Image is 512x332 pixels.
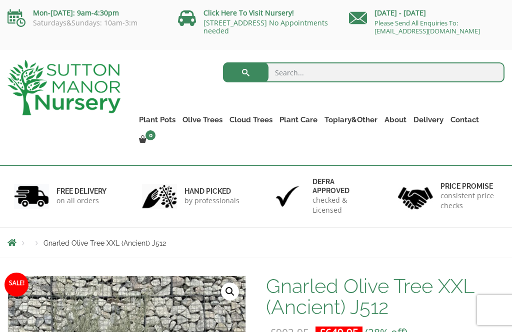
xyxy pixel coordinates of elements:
a: Please Send All Enquiries To: [EMAIL_ADDRESS][DOMAIN_NAME] [374,18,480,35]
h6: Price promise [440,182,498,191]
p: Mon-[DATE]: 9am-4:30pm [7,7,163,19]
a: About [381,113,410,127]
a: View full-screen image gallery [221,283,239,301]
a: Cloud Trees [226,113,276,127]
span: 0 [145,130,155,140]
span: Gnarled Olive Tree XXL (Ancient) J512 [43,239,166,247]
img: 2.jpg [142,184,177,209]
p: checked & Licensed [312,195,370,215]
h6: hand picked [184,187,239,196]
img: 3.jpg [270,184,305,209]
p: Saturdays&Sundays: 10am-3:m [7,19,163,27]
p: on all orders [56,196,106,206]
a: Topiary&Other [321,113,381,127]
a: Click Here To Visit Nursery! [203,8,294,17]
p: [DATE] - [DATE] [349,7,504,19]
a: Delivery [410,113,447,127]
a: Plant Care [276,113,321,127]
h1: Gnarled Olive Tree XXL (Ancient) J512 [266,276,504,318]
img: 1.jpg [14,184,49,209]
a: Plant Pots [135,113,179,127]
h6: Defra approved [312,177,370,195]
a: Olive Trees [179,113,226,127]
a: Contact [447,113,482,127]
span: Sale! [4,273,28,297]
img: logo [7,60,120,115]
h6: FREE DELIVERY [56,187,106,196]
nav: Breadcrumbs [7,239,504,247]
img: 4.jpg [398,181,433,211]
p: consistent price checks [440,191,498,211]
a: [STREET_ADDRESS] No Appointments needed [203,18,328,35]
input: Search... [223,62,504,82]
a: 0 [135,133,158,147]
p: by professionals [184,196,239,206]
